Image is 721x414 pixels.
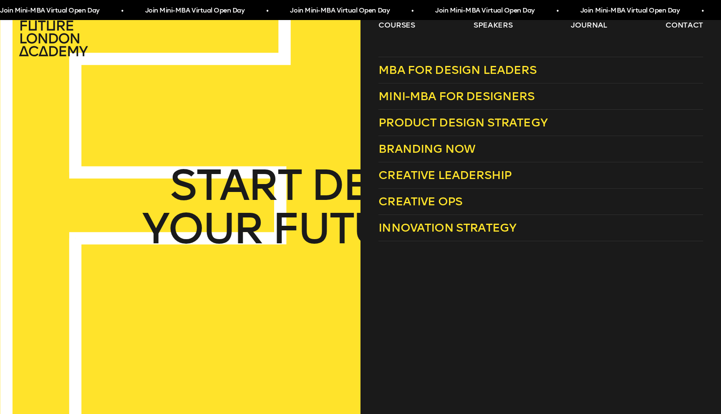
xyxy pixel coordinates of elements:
a: Creative Leadership [378,162,703,189]
a: Product Design Strategy [378,110,703,136]
span: Branding Now [378,142,475,156]
span: Mini-MBA for Designers [378,89,534,103]
span: Creative Ops [378,194,462,208]
span: Innovation Strategy [378,221,516,235]
a: Creative Ops [378,189,703,215]
span: • [556,3,558,18]
span: Creative Leadership [378,168,512,182]
a: courses [378,20,415,30]
a: contact [666,20,703,30]
span: • [701,3,703,18]
a: MBA for Design Leaders [378,57,703,83]
span: • [411,3,413,18]
a: Mini-MBA for Designers [378,83,703,110]
span: MBA for Design Leaders [378,63,537,77]
a: Branding Now [378,136,703,162]
a: speakers [474,20,512,30]
span: Product Design Strategy [378,116,547,129]
a: Innovation Strategy [378,215,703,241]
span: • [121,3,123,18]
span: • [266,3,268,18]
a: journal [571,20,607,30]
